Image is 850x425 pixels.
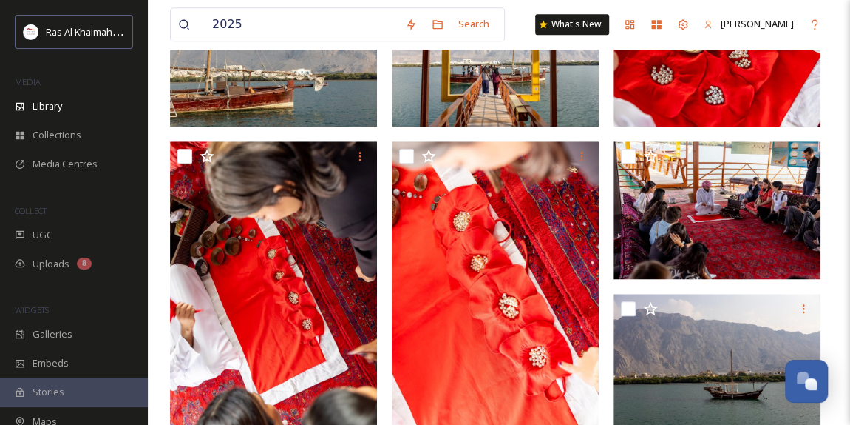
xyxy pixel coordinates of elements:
span: Galleries [33,327,72,341]
span: MEDIA [15,76,41,87]
input: Search your library [205,8,398,41]
span: Media Centres [33,157,98,171]
span: Stories [33,385,64,399]
span: Collections [33,128,81,142]
span: COLLECT [15,205,47,216]
a: [PERSON_NAME] [696,10,801,39]
span: WIDGETS [15,304,49,315]
span: UGC [33,228,52,242]
img: Logo_RAKTDA_RGB-01.png [24,24,38,39]
a: What's New [535,14,609,35]
span: [PERSON_NAME] [721,17,794,30]
img: Overseas agencies gathering in RAK 2025 (99).jpg [613,141,820,280]
span: Ras Al Khaimah Tourism Development Authority [46,24,255,39]
span: Embeds [33,356,69,370]
div: 8 [77,258,92,270]
span: Library [33,99,62,113]
span: Uploads [33,257,69,271]
div: Search [451,10,497,39]
button: Open Chat [785,360,828,403]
